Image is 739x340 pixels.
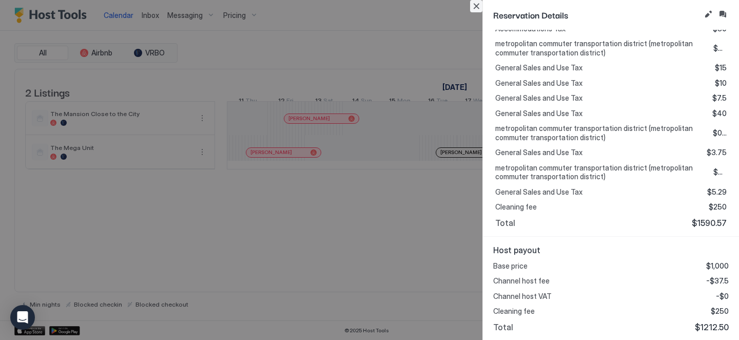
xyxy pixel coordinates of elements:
span: $0.94 [713,128,727,138]
span: $10 [715,79,727,88]
span: Channel host VAT [493,292,552,301]
span: $0.66 [713,167,727,177]
span: Reservation Details [493,8,700,21]
span: $40 [712,109,727,118]
span: metropolitan commuter transportation district (metropolitan commuter transportation district) [495,39,705,57]
span: $7.5 [712,93,727,103]
span: General Sales and Use Tax [495,79,582,88]
span: Cleaning fee [493,307,535,316]
span: -$37.5 [706,276,729,286]
span: -$0 [716,292,729,301]
button: Edit reservation [702,8,714,21]
span: $1212.50 [695,322,729,332]
span: $5.29 [707,187,727,197]
span: metropolitan commuter transportation district (metropolitan commuter transportation district) [495,163,705,181]
span: Total [493,322,513,332]
div: Open Intercom Messenger [10,305,35,330]
span: Channel host fee [493,276,550,286]
span: General Sales and Use Tax [495,187,582,197]
span: $15 [715,63,727,72]
span: Host payout [493,245,729,255]
span: $250 [709,202,727,212]
span: General Sales and Use Tax [495,148,582,157]
span: Total [495,218,515,228]
span: $250 [711,307,729,316]
span: Base price [493,261,528,271]
span: $3.75 [713,44,727,53]
span: metropolitan commuter transportation district (metropolitan commuter transportation district) [495,124,705,142]
span: $1590.57 [692,218,727,228]
span: Cleaning fee [495,202,537,212]
span: General Sales and Use Tax [495,63,582,72]
button: Inbox [716,8,729,21]
span: $1,000 [706,261,729,271]
span: $3.75 [707,148,727,157]
span: General Sales and Use Tax [495,93,582,103]
span: General Sales and Use Tax [495,109,582,118]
